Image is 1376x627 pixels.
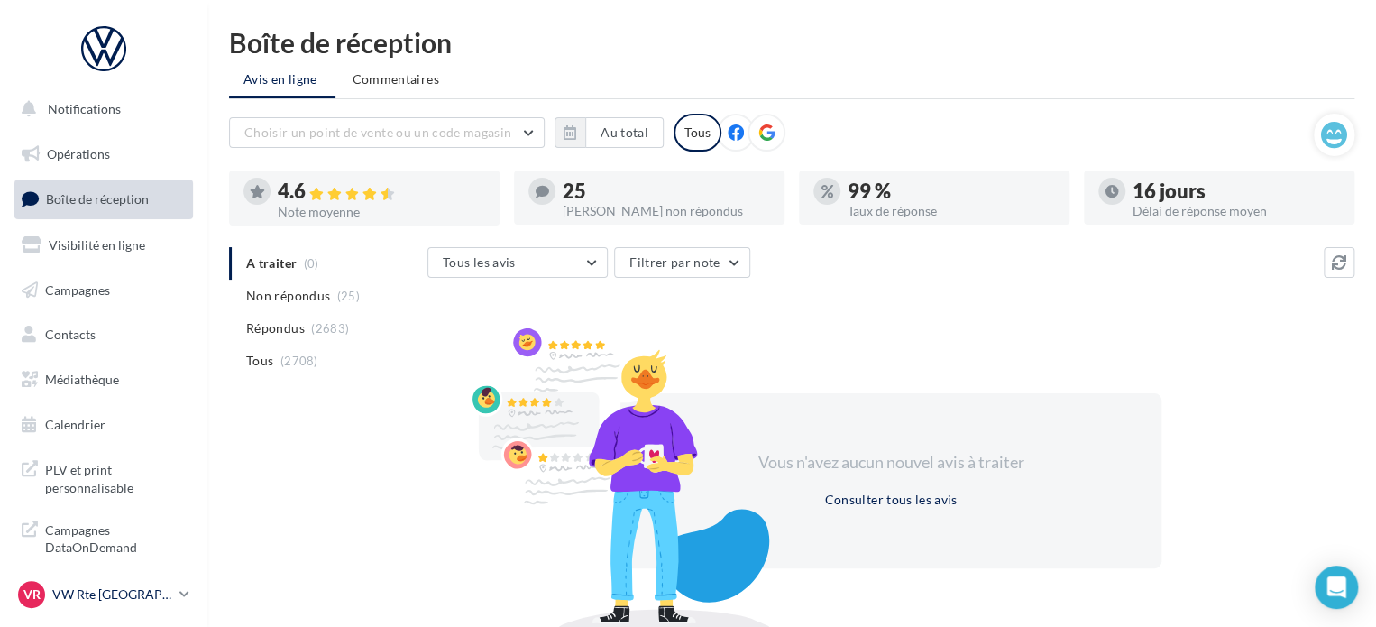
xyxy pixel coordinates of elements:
a: Visibilité en ligne [11,226,197,264]
a: Calendrier [11,406,197,444]
span: Campagnes DataOnDemand [45,518,186,557]
button: Au total [585,117,664,148]
div: 25 [563,181,770,201]
span: PLV et print personnalisable [45,457,186,496]
button: Au total [555,117,664,148]
button: Choisir un point de vente ou un code magasin [229,117,545,148]
div: Open Intercom Messenger [1315,566,1358,609]
div: Taux de réponse [848,205,1055,217]
a: VR VW Rte [GEOGRAPHIC_DATA] [14,577,193,612]
span: Calendrier [45,417,105,432]
div: Boîte de réception [229,29,1354,56]
span: (2683) [311,321,349,336]
div: 16 jours [1133,181,1340,201]
a: Opérations [11,135,197,173]
a: Contacts [11,316,197,354]
button: Notifications [11,90,189,128]
div: 4.6 [278,181,485,202]
div: Délai de réponse moyen [1133,205,1340,217]
span: Notifications [48,101,121,116]
button: Filtrer par note [614,247,750,278]
div: Note moyenne [278,206,485,218]
button: Consulter tous les avis [817,489,964,511]
span: Contacts [45,327,96,342]
span: (25) [337,289,360,303]
span: Médiathèque [45,372,119,387]
span: Campagnes [45,281,110,297]
a: Campagnes DataOnDemand [11,511,197,564]
span: Opérations [47,146,110,161]
span: VR [23,586,41,604]
a: Médiathèque [11,361,197,399]
span: Tous [246,352,273,370]
div: [PERSON_NAME] non répondus [563,205,770,217]
div: Vous n'avez aucun nouvel avis à traiter [736,451,1046,475]
a: Campagnes [11,272,197,309]
button: Tous les avis [427,247,608,278]
span: Visibilité en ligne [49,237,145,253]
span: Boîte de réception [46,191,149,207]
a: PLV et print personnalisable [11,450,197,503]
span: Choisir un point de vente ou un code magasin [244,124,511,140]
span: Répondus [246,319,305,337]
div: Tous [674,114,721,152]
span: (2708) [280,354,318,368]
span: Non répondus [246,287,330,305]
div: 99 % [848,181,1055,201]
span: Tous les avis [443,254,516,270]
p: VW Rte [GEOGRAPHIC_DATA] [52,586,172,604]
span: Commentaires [353,70,439,88]
a: Boîte de réception [11,180,197,218]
